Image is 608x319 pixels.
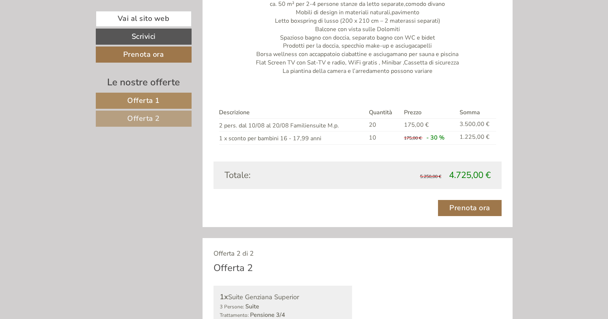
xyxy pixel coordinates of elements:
td: 1.225,00 € [457,131,496,145]
span: 4.725,00 € [449,169,491,181]
td: 10 [366,131,401,145]
small: 3 Persone: [220,303,244,310]
span: Offerta 2 [127,114,160,123]
span: 175,00 € [404,135,422,141]
div: Offerta 2 [214,261,253,275]
small: 15:15 [11,125,182,130]
small: Trattamento: [220,312,249,319]
a: Scrivici [96,29,192,45]
span: 175,00 € [404,121,429,129]
div: Buongiorno , nella suite Famigliare c'è un letto doppio e due letti singoli . Nella Genziana un l... [116,36,283,91]
span: - 30 % [426,134,445,142]
td: 20 [366,118,401,131]
b: Pensione 3/4 [250,311,285,319]
span: 5.250,00 € [420,174,441,179]
a: Vai al sito web [96,11,192,27]
td: 2 pers. dal 10/08 al 20/08 Familiensuite M.p. [219,118,366,131]
div: [PERSON_NAME] interessati a confermare l’offerta 2. Devo versare un acconto oppure si salda tutto... [5,93,186,132]
div: Totale: [219,169,358,181]
div: [DATE] [130,2,158,14]
span: Offerta 1 [127,96,160,105]
b: Suite [245,303,259,311]
th: Quantità [366,107,401,118]
div: Le nostre offerte [96,75,192,89]
th: Prezzo [401,107,457,118]
small: 10:12 [119,85,277,90]
th: Descrizione [219,107,366,118]
td: 1 x sconto per bambini 16 - 17,99 anni [219,131,366,145]
a: Prenota ora [438,200,502,216]
b: 1x [220,292,228,302]
div: [PERSON_NAME] [11,94,182,100]
th: Somma [457,107,496,118]
div: Aggiungo un’altra richiesta. Saremmo interessati a valutare la formula solo colazione. Grazie [5,3,186,33]
span: Offerta 2 di 2 [214,249,254,258]
div: Suite Genziana Superior [220,292,346,303]
small: 08:56 [11,27,182,32]
button: Invia [249,190,288,206]
td: 3.500,00 € [457,118,496,131]
a: Prenota ora [96,47,192,63]
div: Lei [119,37,277,43]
